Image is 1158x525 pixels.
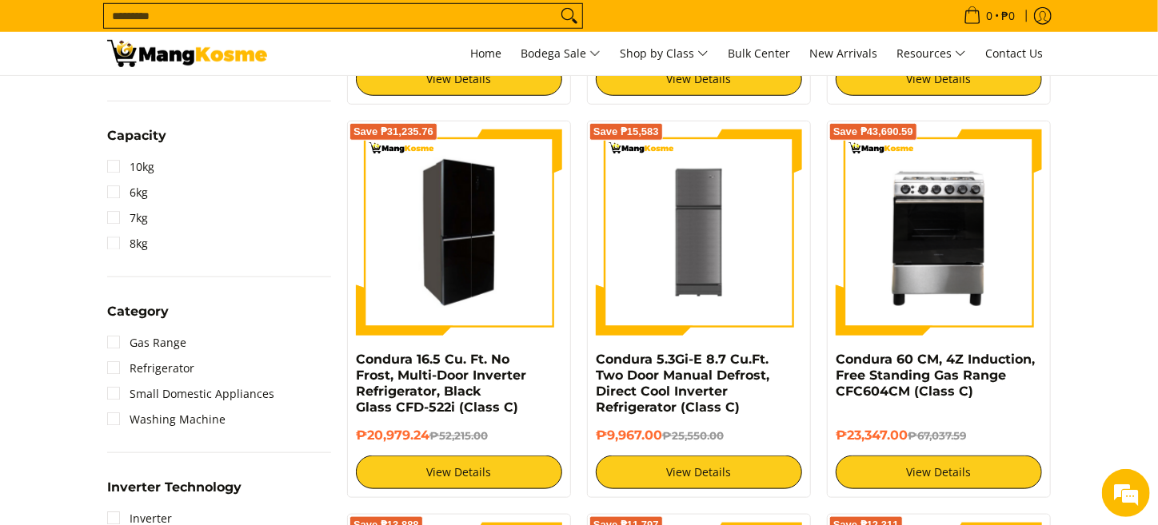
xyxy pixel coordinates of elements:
[593,127,659,137] span: Save ₱15,583
[836,455,1042,489] a: View Details
[620,44,709,64] span: Shop by Class
[107,205,148,231] a: 7kg
[836,352,1035,399] a: Condura 60 CM, 4Z Induction, Free Standing Gas Range CFC604CM (Class C)
[977,32,1051,75] a: Contact Us
[107,481,242,494] span: Inverter Technology
[356,455,562,489] a: View Details
[107,407,226,432] a: Washing Machine
[513,32,609,75] a: Bodega Sale
[356,352,526,415] a: Condura 16.5 Cu. Ft. No Frost, Multi-Door Inverter Refrigerator, Black Glass CFD-522i (Class C)
[836,62,1042,96] a: View Details
[801,32,885,75] a: New Arrivals
[833,127,913,137] span: Save ₱43,690.59
[107,180,148,205] a: 6kg
[728,46,790,61] span: Bulk Center
[596,62,802,96] a: View Details
[612,32,717,75] a: Shop by Class
[662,429,724,442] del: ₱25,550.00
[836,129,1042,336] img: Condura 60 CM, 4Z Induction, Free Standing Gas Range CFC604CM (Class C)
[107,231,148,257] a: 8kg
[107,129,166,154] summary: Open
[896,44,966,64] span: Resources
[596,352,769,415] a: Condura 5.3Gi-E 8.7 Cu.Ft. Two Door Manual Defrost, Direct Cool Inverter Refrigerator (Class C)
[596,428,802,443] h6: ₱9,967.00
[107,40,267,67] img: Class C Home &amp; Business Appliances: Up to 70% Off l Mang Kosme
[356,132,562,333] img: Condura 16.5 Cu. Ft. No Frost, Multi-Door Inverter Refrigerator, Black Glass CFD-522i (Class C) - 0
[107,129,166,142] span: Capacity
[596,130,802,335] img: Condura 5.3Gi-E 8.7 Cu.Ft. Two Door Manual Defrost, Direct Cool Inverter Refrigerator (Class C)
[720,32,798,75] a: Bulk Center
[429,429,488,442] del: ₱52,215.00
[470,46,501,61] span: Home
[836,428,1042,443] h6: ₱23,347.00
[107,481,242,506] summary: Open
[984,10,995,22] span: 0
[107,356,194,381] a: Refrigerator
[809,46,877,61] span: New Arrivals
[557,4,582,28] button: Search
[356,428,562,443] h6: ₱20,979.24
[985,46,1043,61] span: Contact Us
[107,305,169,330] summary: Open
[999,10,1017,22] span: ₱0
[353,127,433,137] span: Save ₱31,235.76
[908,429,966,442] del: ₱67,037.59
[107,305,169,318] span: Category
[888,32,974,75] a: Resources
[356,62,562,96] a: View Details
[521,44,601,64] span: Bodega Sale
[107,154,154,180] a: 10kg
[959,7,1020,25] span: •
[462,32,509,75] a: Home
[107,381,274,407] a: Small Domestic Appliances
[596,455,802,489] a: View Details
[283,32,1051,75] nav: Main Menu
[107,330,186,356] a: Gas Range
